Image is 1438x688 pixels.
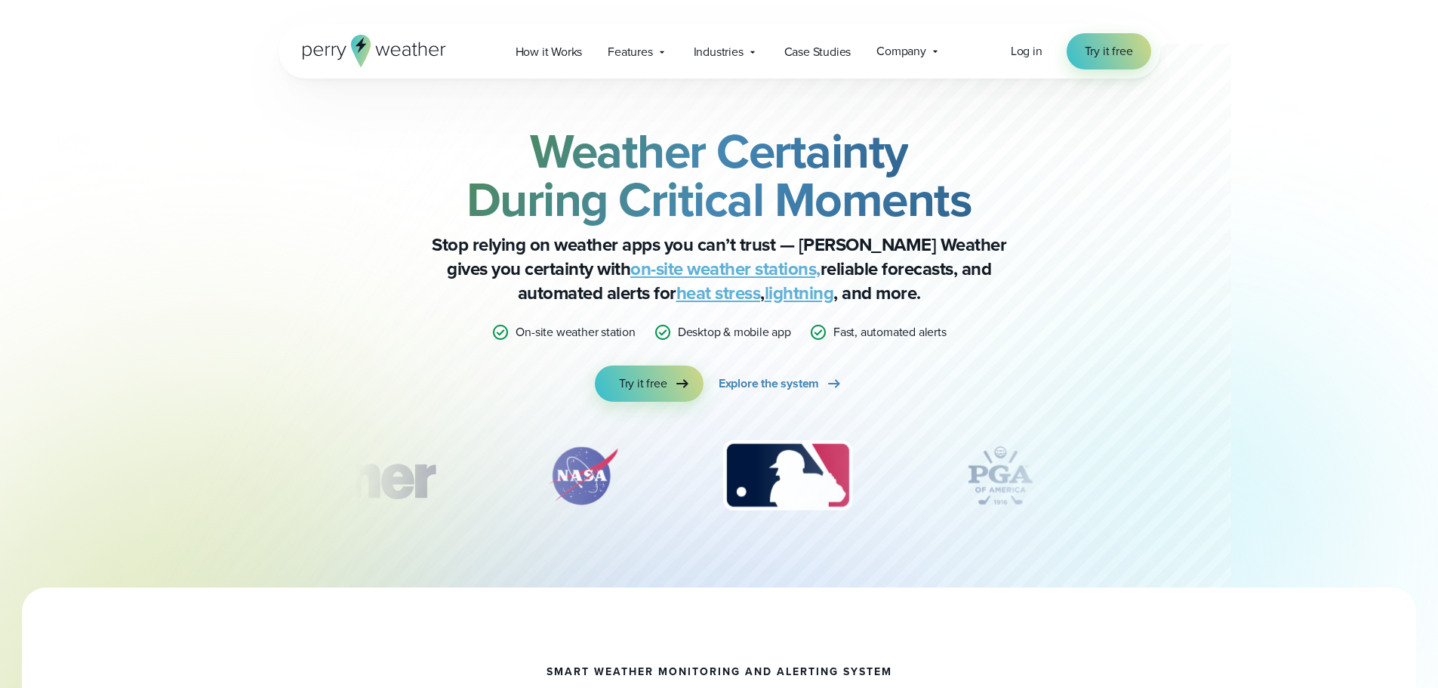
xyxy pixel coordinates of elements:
p: On-site weather station [516,323,635,341]
a: Try it free [595,366,704,402]
img: NASA.svg [530,438,636,514]
a: heat stress [676,279,761,307]
a: Log in [1011,42,1042,60]
span: Industries [694,43,744,61]
div: slideshow [354,438,1085,521]
p: Fast, automated alerts [833,323,947,341]
span: Company [876,42,926,60]
span: Try it free [1085,42,1133,60]
a: Try it free [1067,33,1151,69]
span: Explore the system [719,375,819,393]
img: MLB.svg [708,438,867,514]
h1: smart weather monitoring and alerting system [547,666,892,678]
strong: Weather Certainty During Critical Moments [467,116,972,235]
p: Desktop & mobile app [678,323,791,341]
img: Turner-Construction_1.svg [242,438,457,514]
span: How it Works [516,43,583,61]
p: Stop relying on weather apps you can’t trust — [PERSON_NAME] Weather gives you certainty with rel... [417,233,1021,305]
a: How it Works [503,36,596,67]
span: Features [608,43,652,61]
div: 4 of 12 [940,438,1061,514]
span: Try it free [619,375,667,393]
a: Explore the system [719,366,843,402]
div: 3 of 12 [708,438,867,514]
a: lightning [765,279,834,307]
span: Case Studies [784,43,851,61]
a: on-site weather stations, [630,255,821,282]
a: Case Studies [771,36,864,67]
div: 1 of 12 [242,438,457,514]
div: 2 of 12 [530,438,636,514]
img: PGA.svg [940,438,1061,514]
